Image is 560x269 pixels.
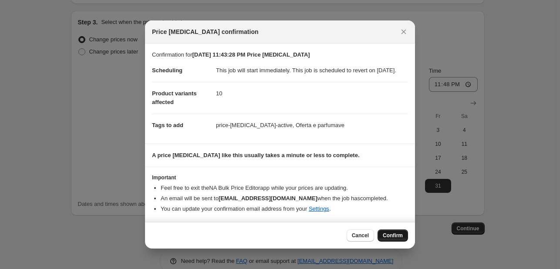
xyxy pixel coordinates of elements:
[383,232,403,239] span: Confirm
[161,194,408,203] li: An email will be sent to when the job has completed .
[216,82,408,105] dd: 10
[192,51,310,58] b: [DATE] 11:43:28 PM Price [MEDICAL_DATA]
[152,152,360,158] b: A price [MEDICAL_DATA] like this usually takes a minute or less to complete.
[219,195,317,202] b: [EMAIL_ADDRESS][DOMAIN_NAME]
[309,205,329,212] a: Settings
[152,50,408,59] p: Confirmation for
[347,229,374,242] button: Cancel
[152,122,183,128] span: Tags to add
[161,205,408,213] li: You can update your confirmation email address from your .
[216,59,408,82] dd: This job will start immediately. This job is scheduled to revert on [DATE].
[152,67,182,74] span: Scheduling
[352,232,369,239] span: Cancel
[378,229,408,242] button: Confirm
[152,27,259,36] span: Price [MEDICAL_DATA] confirmation
[216,114,408,137] dd: price-[MEDICAL_DATA]-active, Oferta e parfumave
[398,26,410,38] button: Close
[161,184,408,192] li: Feel free to exit the NA Bulk Price Editor app while your prices are updating.
[152,174,408,181] h3: Important
[152,90,197,105] span: Product variants affected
